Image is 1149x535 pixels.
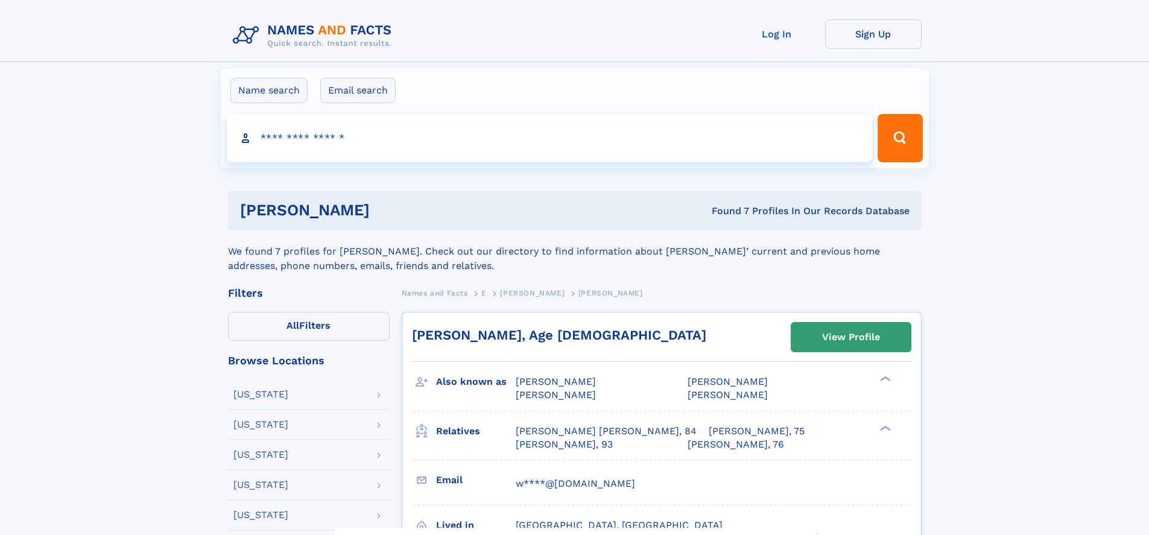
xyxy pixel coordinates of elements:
[233,510,288,520] div: [US_STATE]
[436,470,516,490] h3: Email
[688,376,768,387] span: [PERSON_NAME]
[516,389,596,400] span: [PERSON_NAME]
[228,288,390,299] div: Filters
[412,328,706,343] a: [PERSON_NAME], Age [DEMOGRAPHIC_DATA]
[436,421,516,442] h3: Relatives
[516,438,613,451] a: [PERSON_NAME], 93
[688,389,768,400] span: [PERSON_NAME]
[402,285,468,300] a: Names and Facts
[233,450,288,460] div: [US_STATE]
[481,285,487,300] a: E
[791,323,911,352] a: View Profile
[822,323,880,351] div: View Profile
[228,312,390,341] label: Filters
[877,424,891,432] div: ❯
[228,230,922,273] div: We found 7 profiles for [PERSON_NAME]. Check out our directory to find information about [PERSON_...
[878,114,922,162] button: Search Button
[240,203,541,218] h1: [PERSON_NAME]
[500,285,565,300] a: [PERSON_NAME]
[286,320,299,331] span: All
[500,289,565,297] span: [PERSON_NAME]
[230,78,308,103] label: Name search
[688,438,784,451] a: [PERSON_NAME], 76
[729,19,825,49] a: Log In
[516,376,596,387] span: [PERSON_NAME]
[228,19,402,52] img: Logo Names and Facts
[540,204,910,218] div: Found 7 Profiles In Our Records Database
[516,425,697,438] a: [PERSON_NAME] [PERSON_NAME], 84
[516,519,723,531] span: [GEOGRAPHIC_DATA], [GEOGRAPHIC_DATA]
[233,390,288,399] div: [US_STATE]
[877,375,891,383] div: ❯
[709,425,805,438] a: [PERSON_NAME], 75
[228,355,390,366] div: Browse Locations
[578,289,643,297] span: [PERSON_NAME]
[320,78,396,103] label: Email search
[825,19,922,49] a: Sign Up
[233,480,288,490] div: [US_STATE]
[481,289,487,297] span: E
[227,114,873,162] input: search input
[436,372,516,392] h3: Also known as
[233,420,288,429] div: [US_STATE]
